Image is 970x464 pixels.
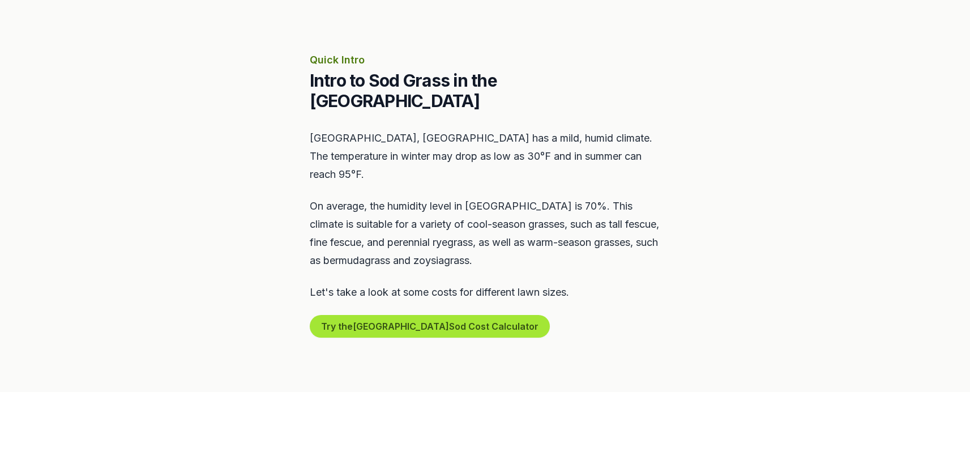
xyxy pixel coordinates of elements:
[310,315,550,338] button: Try the[GEOGRAPHIC_DATA]Sod Cost Calculator
[310,283,661,301] p: Let's take a look at some costs for different lawn sizes.
[310,52,661,68] p: Quick Intro
[310,129,661,184] p: [GEOGRAPHIC_DATA], [GEOGRAPHIC_DATA] has a mild, humid climate. The temperature in winter may dro...
[310,70,661,111] h2: Intro to Sod Grass in the [GEOGRAPHIC_DATA]
[310,197,661,270] p: On average, the humidity level in [GEOGRAPHIC_DATA] is 70%. This climate is suitable for a variet...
